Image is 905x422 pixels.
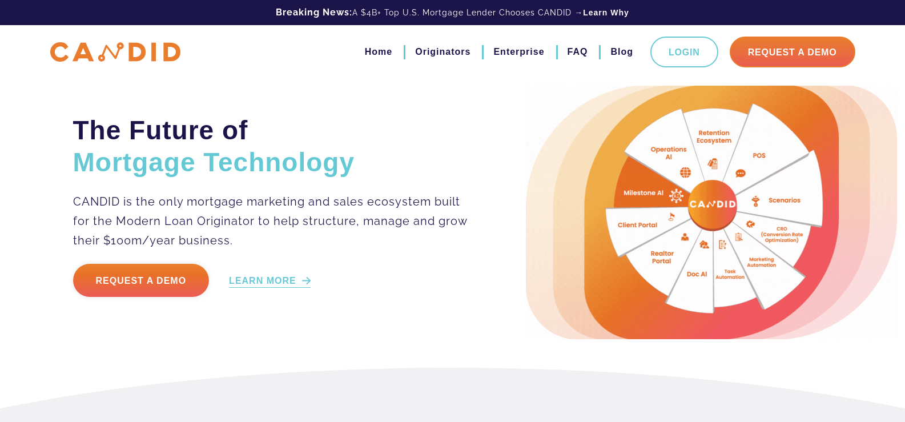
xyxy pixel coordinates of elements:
a: Originators [415,42,470,62]
a: Blog [610,42,633,62]
a: Request a Demo [73,264,210,297]
a: Login [650,37,718,67]
a: LEARN MORE [229,275,311,288]
a: Request A Demo [730,37,855,67]
span: Mortgage Technology [73,147,355,177]
img: Candid Hero Image [526,86,897,339]
img: CANDID APP [50,42,180,62]
p: CANDID is the only mortgage marketing and sales ecosystem built for the Modern Loan Originator to... [73,192,469,250]
a: FAQ [568,42,588,62]
b: Breaking News: [276,7,352,18]
h2: The Future of [73,114,469,178]
a: Home [365,42,392,62]
a: Enterprise [493,42,544,62]
a: Learn Why [583,7,629,18]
